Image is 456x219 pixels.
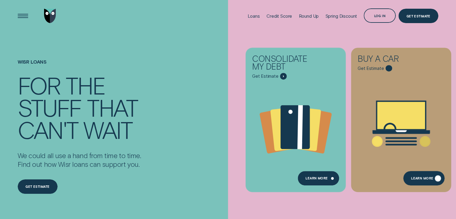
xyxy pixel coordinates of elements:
[267,13,292,19] div: Credit Score
[246,48,346,188] a: Consolidate my debt - Learn more
[299,13,319,19] div: Round Up
[403,171,444,185] a: Learn More
[351,48,451,188] a: Buy a car - Learn more
[18,96,82,118] div: stuff
[358,55,422,65] div: Buy a car
[325,13,357,19] div: Spring Discount
[358,66,384,71] span: Get Estimate
[44,9,56,23] img: Wisr
[87,96,138,118] div: that
[398,9,438,23] a: Get Estimate
[18,59,141,74] h1: Wisr loans
[18,179,58,194] a: Get estimate
[18,74,60,96] div: For
[16,9,30,23] button: Open Menu
[18,118,78,140] div: can't
[252,73,278,79] span: Get Estimate
[18,151,141,169] p: We could all use a hand from time to time. Find out how Wisr loans can support you.
[298,171,339,185] a: Learn more
[83,118,132,140] div: wait
[66,74,105,96] div: the
[252,55,316,73] div: Consolidate my debt
[364,8,396,23] button: Log in
[18,74,141,141] h4: For the stuff that can't wait
[248,13,260,19] div: Loans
